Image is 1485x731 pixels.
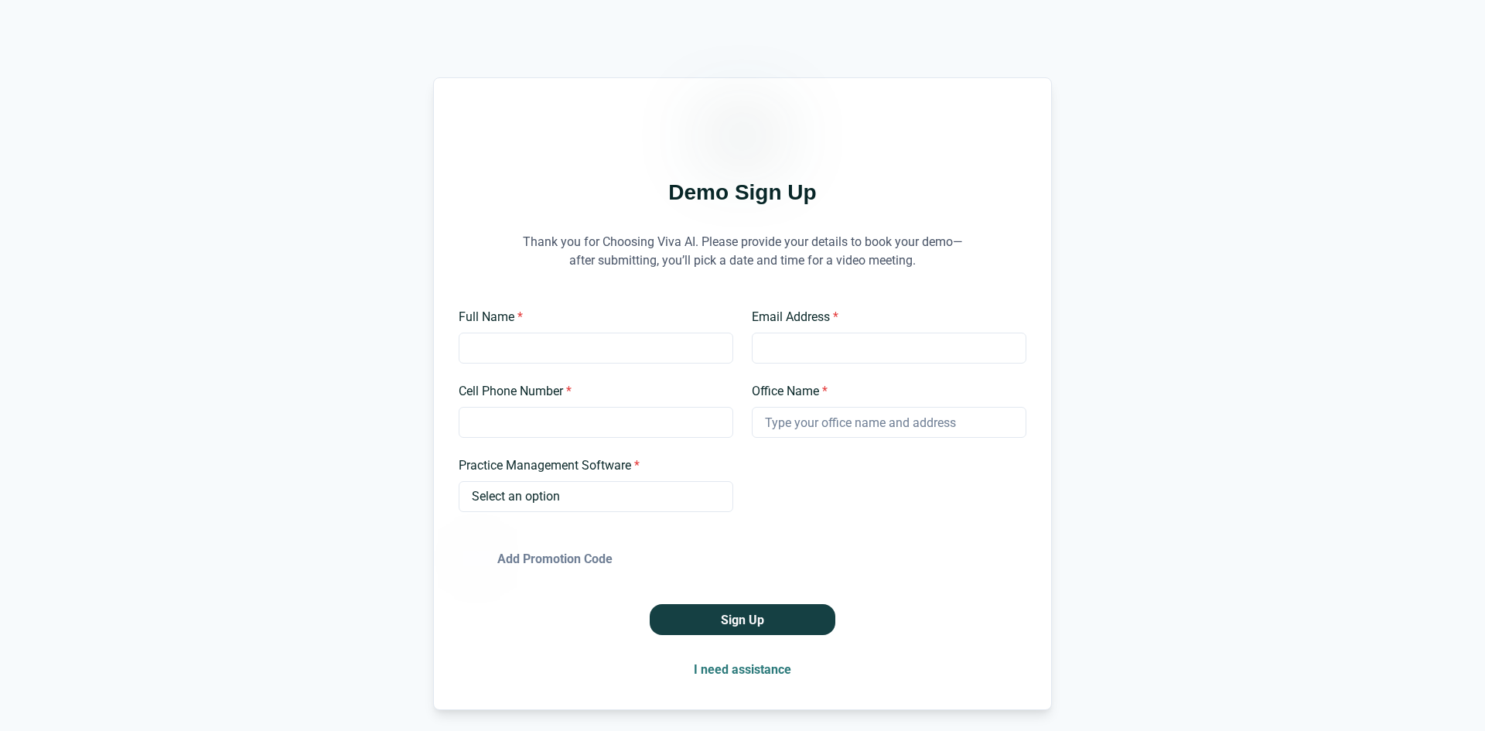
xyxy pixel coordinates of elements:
label: Email Address [752,308,1017,326]
label: Office Name [752,382,1017,401]
button: Add Promotion Code [459,543,625,574]
label: Practice Management Software [459,456,724,475]
h1: Demo Sign Up [459,177,1026,207]
label: Full Name [459,308,724,326]
button: I need assistance [681,654,804,685]
input: Type your office name and address [752,407,1026,438]
button: Sign Up [650,604,835,635]
p: Thank you for Choosing Viva AI. Please provide your details to book your demo—after submitting, y... [510,213,975,289]
label: Cell Phone Number [459,382,724,401]
img: Viva AI Logo [712,103,773,165]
